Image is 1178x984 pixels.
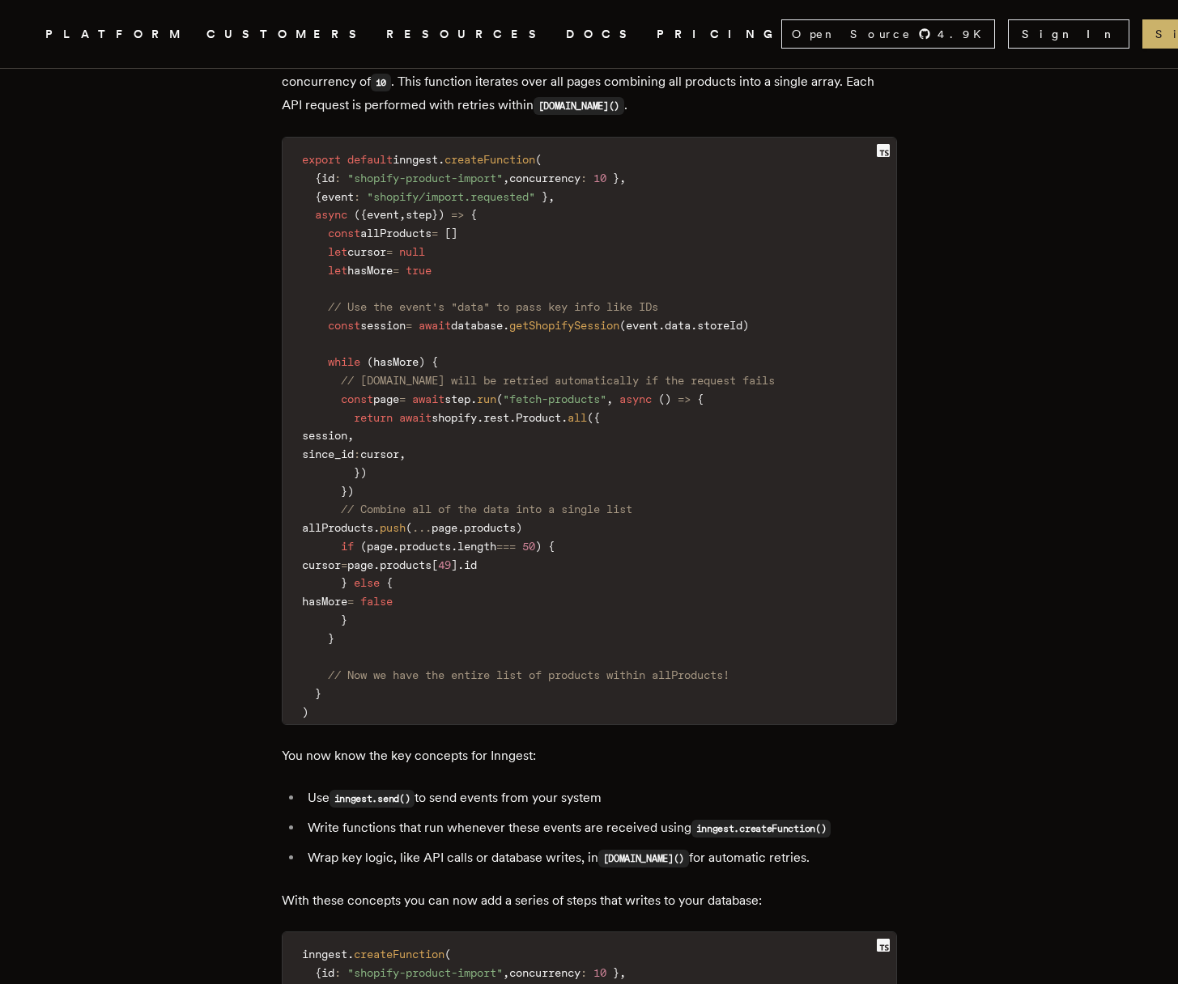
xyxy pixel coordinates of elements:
[367,190,535,203] span: "shopify/import.requested"
[334,172,341,184] span: :
[457,558,464,571] span: .
[470,208,477,221] span: {
[451,208,464,221] span: =>
[626,319,658,332] span: event
[509,172,580,184] span: concurrency
[373,521,380,534] span: .
[360,227,432,240] span: allProducts
[938,26,991,42] span: 4.9 K
[598,850,690,867] code: [DOMAIN_NAME]()
[302,595,347,608] span: hasMore
[315,172,321,184] span: {
[380,558,432,571] span: products
[386,24,546,45] button: RESOURCES
[412,521,432,534] span: ...
[386,245,393,258] span: =
[373,558,380,571] span: .
[347,172,503,184] span: "shopify-product-import"
[302,447,354,460] span: since_id
[315,208,347,221] span: async
[593,966,606,979] span: 10
[657,24,781,45] a: PRICING
[354,411,393,424] span: return
[393,153,438,166] span: inngest
[302,429,347,442] span: session
[341,576,347,589] span: }
[334,966,341,979] span: :
[367,208,399,221] span: event
[451,319,503,332] span: database
[665,392,671,405] span: )
[45,24,187,45] span: PLATFORM
[341,558,347,571] span: =
[464,558,477,571] span: id
[330,790,415,808] code: inngest.send()
[444,948,451,961] span: (
[542,190,548,203] span: }
[503,319,509,332] span: .
[367,355,373,368] span: (
[347,948,354,961] span: .
[315,190,321,203] span: {
[347,966,503,979] span: "shopify-product-import"
[444,153,535,166] span: createFunction
[509,966,580,979] span: concurrency
[399,540,451,553] span: products
[341,540,354,553] span: if
[432,521,457,534] span: page
[347,264,393,277] span: hasMore
[419,355,425,368] span: )
[561,411,568,424] span: .
[302,521,373,534] span: allProducts
[347,245,386,258] span: cursor
[206,24,367,45] a: CUSTOMERS
[360,447,399,460] span: cursor
[503,966,509,979] span: ,
[568,411,587,424] span: all
[658,319,665,332] span: .
[691,820,831,838] code: inngest.createFunction()
[697,392,704,405] span: {
[380,521,406,534] span: push
[360,466,367,479] span: )
[432,558,438,571] span: [
[373,355,419,368] span: hasMore
[457,540,496,553] span: length
[347,429,354,442] span: ,
[419,319,451,332] span: await
[438,558,451,571] span: 49
[354,576,380,589] span: else
[451,540,457,553] span: .
[360,319,406,332] span: session
[347,485,354,498] span: )
[321,172,334,184] span: id
[432,208,438,221] span: }
[328,355,360,368] span: while
[302,948,347,961] span: inngest
[697,319,742,332] span: storeId
[593,411,600,424] span: {
[302,558,341,571] span: cursor
[580,966,587,979] span: :
[328,319,360,332] span: const
[371,74,391,91] code: 10
[303,846,897,870] li: Wrap key logic, like API calls or database writes, in for automatic retries.
[399,245,425,258] span: null
[483,411,509,424] span: rest
[619,966,626,979] span: ,
[282,48,897,117] p: Here's some example code of an Inngest function that runs whenever the above event is sent, with ...
[613,966,619,979] span: }
[509,319,619,332] span: getShopifySession
[315,966,321,979] span: {
[587,411,593,424] span: (
[282,889,897,912] p: With these concepts you can now add a series of steps that writes to your database:
[406,319,412,332] span: =
[619,392,652,405] span: async
[399,411,432,424] span: await
[496,392,503,405] span: (
[360,540,367,553] span: (
[535,153,542,166] span: (
[360,595,393,608] span: false
[406,521,412,534] span: (
[347,153,393,166] span: default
